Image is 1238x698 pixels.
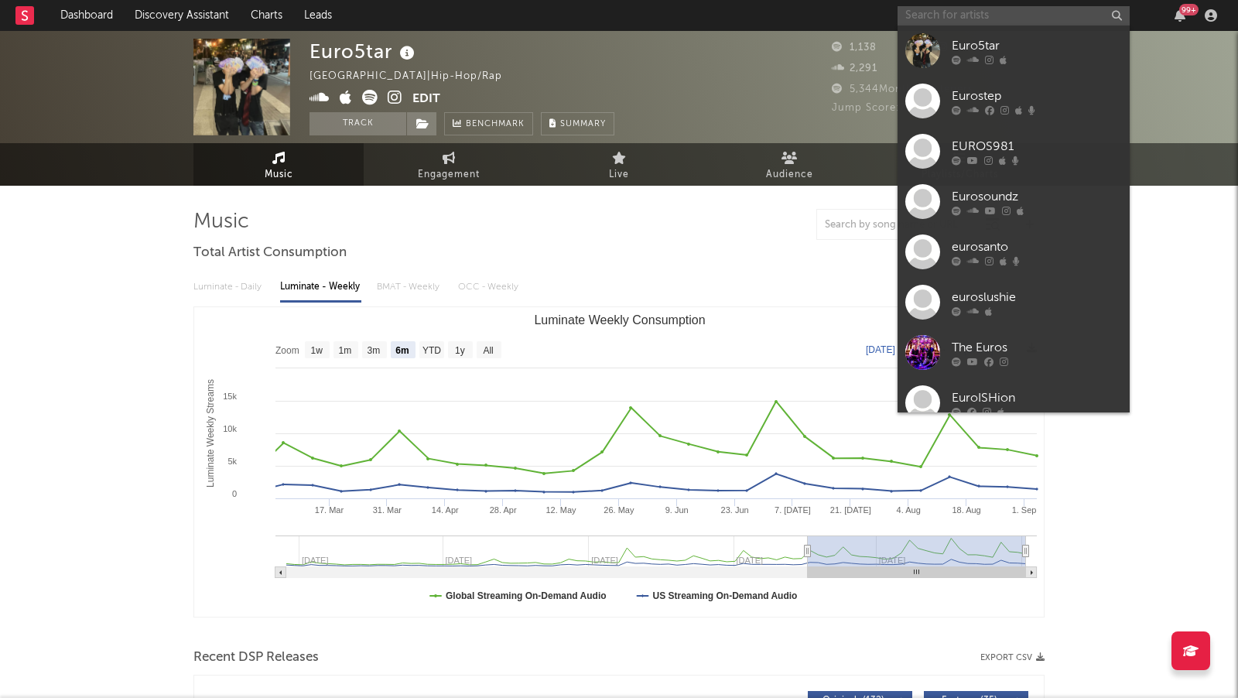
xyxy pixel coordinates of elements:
div: EuroISHion [952,389,1122,408]
button: Export CSV [980,653,1045,662]
a: Music [193,143,364,186]
span: Music [265,166,293,184]
div: euroslushie [952,289,1122,307]
text: 14. Apr [432,505,459,515]
text: 18. Aug [952,505,980,515]
text: 5k [227,457,237,466]
a: Benchmark [444,112,533,135]
text: 10k [223,424,237,433]
div: Eurostep [952,87,1122,106]
a: Eurosoundz [898,176,1130,227]
div: Euro5tar [952,37,1122,56]
text: 1y [455,345,465,356]
a: The Euros [898,327,1130,378]
a: EUROS981 [898,126,1130,176]
button: Summary [541,112,614,135]
a: EuroISHion [898,378,1130,428]
span: Recent DSP Releases [193,648,319,667]
text: 31. Mar [373,505,402,515]
span: Live [609,166,629,184]
div: Eurosoundz [952,188,1122,207]
a: Audience [704,143,874,186]
a: Euro5tar [898,26,1130,76]
text: US Streaming On-Demand Audio [653,590,798,601]
span: Benchmark [466,115,525,134]
span: Summary [560,120,606,128]
text: 9. Jun [665,505,689,515]
text: 17. Mar [315,505,344,515]
text: 4. Aug [897,505,921,515]
text: Zoom [275,345,299,356]
input: Search by song name or URL [817,219,980,231]
text: 1w [311,345,323,356]
span: 1,138 [832,43,877,53]
div: Euro5tar [309,39,419,64]
text: 12. May [545,505,576,515]
text: 7. [DATE] [775,505,811,515]
span: Audience [766,166,813,184]
button: Track [309,112,406,135]
a: eurosanto [898,227,1130,277]
button: Edit [412,90,440,109]
svg: Luminate Weekly Consumption [194,307,1045,617]
div: eurosanto [952,238,1122,257]
span: 5,344 Monthly Listeners [832,84,973,94]
div: The Euros [952,339,1122,358]
text: 0 [232,489,237,498]
div: Luminate - Weekly [280,274,361,300]
text: Luminate Weekly Streams [205,379,216,488]
input: Search for artists [898,6,1130,26]
text: 6m [395,345,409,356]
span: Engagement [418,166,480,184]
a: Live [534,143,704,186]
text: YTD [422,345,441,356]
a: Engagement [364,143,534,186]
a: Eurostep [898,76,1130,126]
div: 99 + [1179,4,1199,15]
text: 23. Jun [721,505,749,515]
text: [DATE] [866,344,895,355]
text: 15k [223,392,237,401]
text: Global Streaming On-Demand Audio [446,590,607,601]
div: EUROS981 [952,138,1122,156]
a: Playlists/Charts [874,143,1045,186]
text: 21. [DATE] [830,505,871,515]
span: Jump Score: 71.3 [832,103,921,113]
text: 1m [339,345,352,356]
div: [GEOGRAPHIC_DATA] | Hip-Hop/Rap [309,67,520,86]
text: 28. Apr [490,505,517,515]
text: All [483,345,493,356]
text: 26. May [604,505,634,515]
text: 3m [368,345,381,356]
span: 2,291 [832,63,877,74]
text: Luminate Weekly Consumption [534,313,705,327]
span: Total Artist Consumption [193,244,347,262]
text: 1. Sep [1012,505,1037,515]
a: euroslushie [898,277,1130,327]
button: 99+ [1175,9,1185,22]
